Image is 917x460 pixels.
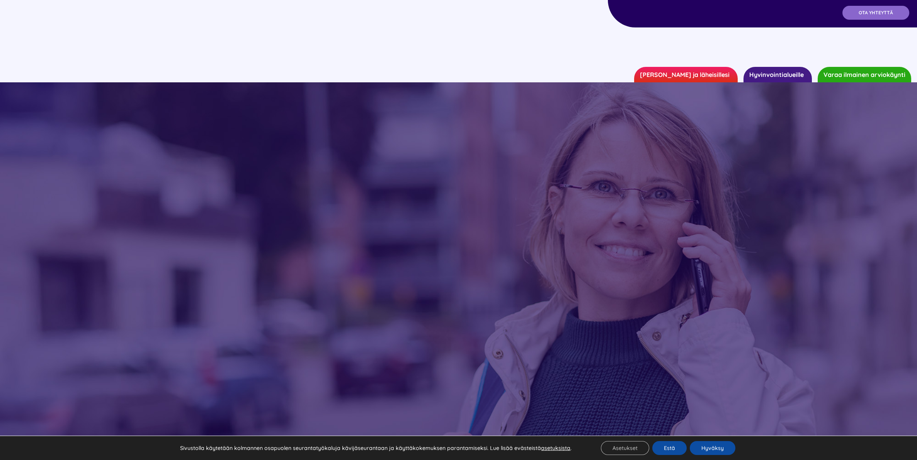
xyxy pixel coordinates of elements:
span: OTA YHTEYTTÄ [859,10,893,15]
button: Asetukset [601,441,649,455]
p: Sivustolla käytetään kolmannen osapuolen seurantatyökaluja kävijäseurantaan ja käyttäkokemuksen p... [180,445,572,451]
button: asetuksista [541,445,570,451]
a: [PERSON_NAME] ja läheisillesi [634,67,738,82]
a: Hyvinvointialueille [743,67,812,82]
button: Estä [652,441,687,455]
a: Varaa ilmainen arviokäynti [818,67,911,82]
a: OTA YHTEYTTÄ [842,6,909,20]
button: Hyväksy [690,441,735,455]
